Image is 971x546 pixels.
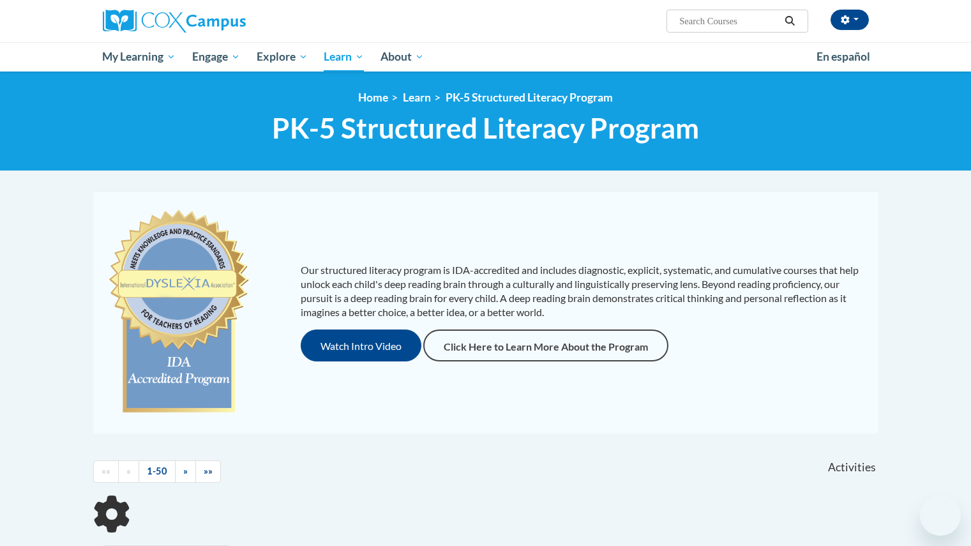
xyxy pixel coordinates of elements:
[183,466,188,476] span: »
[920,495,961,536] iframe: Button to launch messaging window
[272,111,699,145] span: PK-5 Structured Literacy Program
[192,49,240,64] span: Engage
[94,42,184,72] a: My Learning
[102,49,176,64] span: My Learning
[126,466,131,476] span: «
[324,49,364,64] span: Learn
[380,49,424,64] span: About
[103,10,345,33] a: Cox Campus
[817,50,870,63] span: En español
[195,460,221,483] a: End
[184,42,248,72] a: Engage
[106,204,252,421] img: c477cda6-e343-453b-bfce-d6f9e9818e1c.png
[423,330,668,361] a: Click Here to Learn More About the Program
[315,42,372,72] a: Learn
[301,330,421,361] button: Watch Intro Video
[84,42,888,72] div: Main menu
[118,460,139,483] a: Previous
[372,42,432,72] a: About
[828,460,876,474] span: Activities
[175,460,196,483] a: Next
[780,13,799,29] button: Search
[248,42,316,72] a: Explore
[204,466,213,476] span: »»
[358,91,388,104] a: Home
[139,460,176,483] a: 1-50
[403,91,431,104] a: Learn
[678,13,780,29] input: Search Courses
[301,263,866,319] p: Our structured literacy program is IDA-accredited and includes diagnostic, explicit, systematic, ...
[257,49,308,64] span: Explore
[808,43,878,70] a: En español
[446,91,613,104] a: PK-5 Structured Literacy Program
[831,10,869,30] button: Account Settings
[102,466,110,476] span: ««
[103,10,246,33] img: Cox Campus
[93,460,119,483] a: Begining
